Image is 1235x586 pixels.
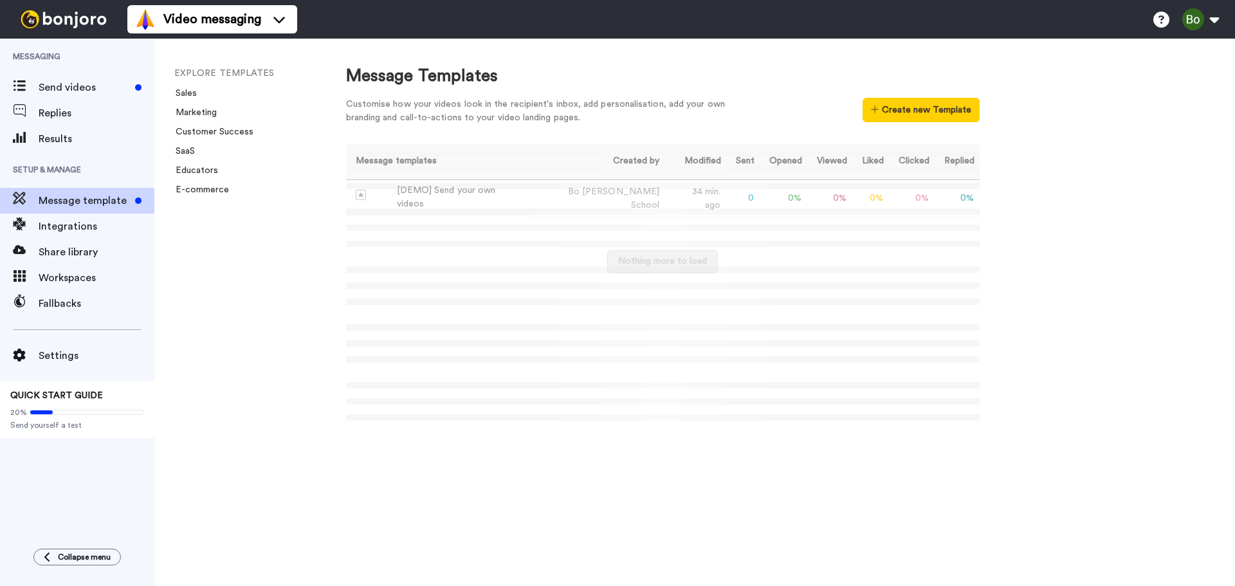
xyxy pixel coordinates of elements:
td: Bo [529,179,664,217]
th: Modified [664,144,726,179]
span: Share library [39,244,154,260]
a: SaaS [168,147,195,156]
img: vm-color.svg [135,9,156,30]
th: Replied [935,144,980,179]
td: 0 % [852,179,889,217]
span: QUICK START GUIDE [10,391,103,400]
span: Message template [39,193,130,208]
span: Send videos [39,80,130,95]
th: Viewed [807,144,852,179]
span: Video messaging [163,10,261,28]
a: E-commerce [168,185,229,194]
td: 34 min. ago [664,179,726,217]
a: Marketing [168,108,217,117]
div: Message Templates [346,64,980,88]
th: Sent [726,144,760,179]
td: 0 % [807,179,852,217]
td: 0 % [889,179,935,217]
span: Fallbacks [39,296,154,311]
div: [DEMO] Send your own videos [397,184,524,211]
td: 0 % [760,179,807,217]
a: Educators [168,166,218,175]
span: Replies [39,105,154,121]
div: Customise how your videos look in the recipient's inbox, add personalisation, add your own brandi... [346,98,745,125]
button: Collapse menu [33,549,121,565]
span: Integrations [39,219,154,234]
th: Created by [529,144,664,179]
button: Create new Template [863,98,979,122]
span: Settings [39,348,154,363]
th: Opened [760,144,807,179]
th: Clicked [889,144,935,179]
span: [PERSON_NAME] School [582,187,659,210]
th: Liked [852,144,889,179]
a: Customer Success [168,127,253,136]
th: Message templates [346,144,529,179]
img: bj-logo-header-white.svg [15,10,112,28]
td: 0 [726,179,760,217]
span: 20% [10,407,27,417]
img: demo-template.svg [356,190,366,200]
span: Workspaces [39,270,154,286]
li: EXPLORE TEMPLATES [174,67,348,80]
button: Nothing more to load [607,250,718,273]
a: Sales [168,89,197,98]
span: Results [39,131,154,147]
span: Collapse menu [58,552,111,562]
span: Send yourself a test [10,420,144,430]
td: 0 % [935,179,980,217]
